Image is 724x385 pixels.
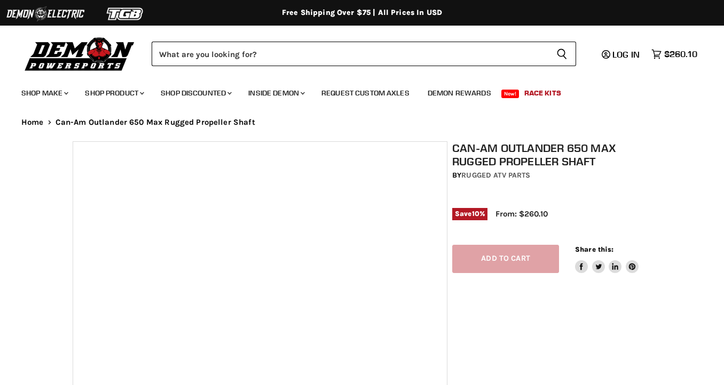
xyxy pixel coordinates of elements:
[548,42,576,66] button: Search
[152,42,576,66] form: Product
[56,118,255,127] span: Can-Am Outlander 650 Max Rugged Propeller Shaft
[575,245,639,273] aside: Share this:
[646,46,703,62] a: $260.10
[153,82,238,104] a: Shop Discounted
[461,171,530,180] a: Rugged ATV Parts
[452,208,487,220] span: Save %
[21,118,44,127] a: Home
[516,82,569,104] a: Race Kits
[495,209,548,219] span: From: $260.10
[612,49,640,60] span: Log in
[5,4,85,24] img: Demon Electric Logo 2
[452,170,657,181] div: by
[452,141,657,168] h1: Can-Am Outlander 650 Max Rugged Propeller Shaft
[664,49,697,59] span: $260.10
[420,82,499,104] a: Demon Rewards
[472,210,479,218] span: 10
[313,82,418,104] a: Request Custom Axles
[240,82,311,104] a: Inside Demon
[575,245,613,253] span: Share this:
[152,42,548,66] input: Search
[13,82,75,104] a: Shop Make
[85,4,166,24] img: TGB Logo 2
[77,82,151,104] a: Shop Product
[21,35,138,73] img: Demon Powersports
[501,90,520,98] span: New!
[13,78,695,104] ul: Main menu
[597,50,646,59] a: Log in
